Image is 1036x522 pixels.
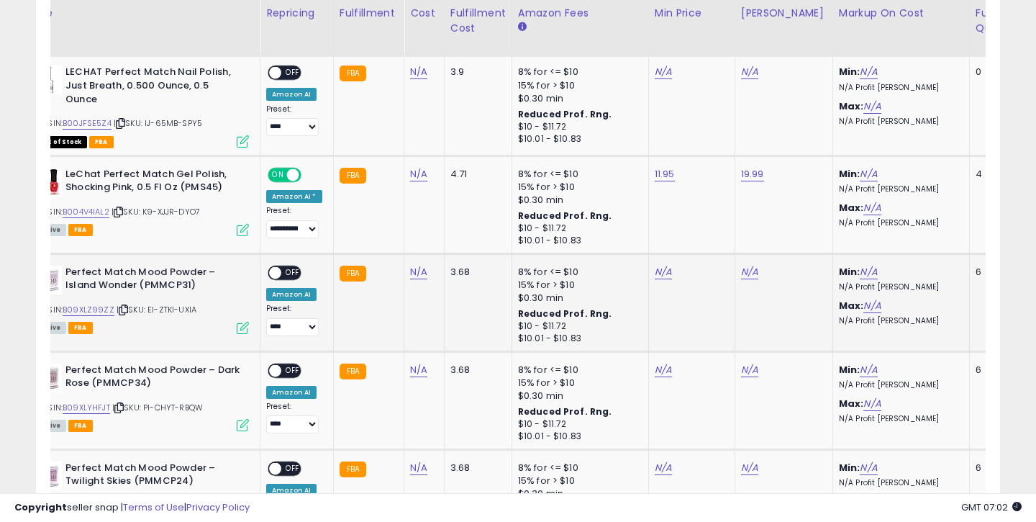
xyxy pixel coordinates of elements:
[839,184,958,194] p: N/A Profit [PERSON_NAME]
[839,414,958,424] p: N/A Profit [PERSON_NAME]
[340,6,398,21] div: Fulfillment
[112,402,203,413] span: | SKU: PI-CHYT-RBQW
[518,235,637,247] div: $10.01 - $10.83
[65,66,240,109] b: LECHAT Perfect Match Nail Polish, Just Breath, 0.500 Ounce, 0.5 Ounce
[976,6,1025,36] div: Fulfillable Quantity
[281,67,304,79] span: OFF
[65,462,240,492] b: Perfect Match Mood Powder – Twilight Skies (PMMCP24)
[976,364,1020,377] div: 6
[33,168,249,235] div: ASIN:
[518,279,637,292] div: 15% for > $10
[266,386,317,399] div: Amazon AI
[518,92,637,105] div: $0.30 min
[518,462,637,474] div: 8% for <= $10
[410,363,427,377] a: N/A
[68,322,93,334] span: FBA
[450,66,501,78] div: 3.9
[266,206,322,238] div: Preset:
[281,266,304,279] span: OFF
[839,282,958,292] p: N/A Profit [PERSON_NAME]
[410,461,427,475] a: N/A
[839,117,958,127] p: N/A Profit [PERSON_NAME]
[839,397,864,410] b: Max:
[33,136,87,148] span: All listings that are currently out of stock and unavailable for purchase on Amazon
[68,224,93,236] span: FBA
[518,377,637,390] div: 15% for > $10
[340,168,366,184] small: FBA
[63,402,110,414] a: B09XLYHFJT
[839,316,958,326] p: N/A Profit [PERSON_NAME]
[450,364,501,377] div: 3.68
[518,108,612,120] b: Reduced Prof. Rng.
[741,167,764,181] a: 19.99
[839,99,864,113] b: Max:
[518,79,637,92] div: 15% for > $10
[518,168,637,181] div: 8% for <= $10
[450,6,506,36] div: Fulfillment Cost
[518,21,527,34] small: Amazon Fees.
[655,363,672,377] a: N/A
[839,6,963,21] div: Markup on Cost
[741,265,758,279] a: N/A
[839,83,958,93] p: N/A Profit [PERSON_NAME]
[63,304,114,316] a: B09XLZ99ZZ
[655,265,672,279] a: N/A
[266,6,327,21] div: Repricing
[340,364,366,379] small: FBA
[976,66,1020,78] div: 0
[114,117,202,129] span: | SKU: IJ-65MB-SPY5
[33,224,66,236] span: All listings currently available for purchase on Amazon
[518,474,637,487] div: 15% for > $10
[33,322,66,334] span: All listings currently available for purchase on Amazon
[410,265,427,279] a: N/A
[281,462,304,474] span: OFF
[340,462,366,477] small: FBA
[518,222,637,235] div: $10 - $11.72
[518,390,637,402] div: $0.30 min
[14,501,250,515] div: seller snap | |
[518,364,637,377] div: 8% for <= $10
[860,461,877,475] a: N/A
[839,380,958,390] p: N/A Profit [PERSON_NAME]
[976,266,1020,279] div: 6
[63,117,112,130] a: B00JFSE5Z4
[839,461,860,474] b: Min:
[655,461,672,475] a: N/A
[839,299,864,312] b: Max:
[976,168,1020,181] div: 4
[266,288,317,301] div: Amazon AI
[518,307,612,320] b: Reduced Prof. Rng.
[860,167,877,181] a: N/A
[863,299,881,313] a: N/A
[839,363,860,377] b: Min:
[266,402,322,434] div: Preset:
[89,136,114,148] span: FBA
[655,65,672,79] a: N/A
[863,201,881,215] a: N/A
[518,6,642,21] div: Amazon Fees
[839,265,860,279] b: Min:
[655,6,729,21] div: Min Price
[741,65,758,79] a: N/A
[518,181,637,194] div: 15% for > $10
[863,99,881,114] a: N/A
[860,363,877,377] a: N/A
[518,418,637,431] div: $10 - $11.72
[123,500,184,514] a: Terms of Use
[860,265,877,279] a: N/A
[518,333,637,345] div: $10.01 - $10.83
[266,304,322,336] div: Preset:
[450,462,501,474] div: 3.68
[340,266,366,282] small: FBA
[266,190,322,203] div: Amazon AI *
[68,420,93,432] span: FBA
[863,397,881,411] a: N/A
[266,88,317,101] div: Amazon AI
[33,364,249,431] div: ASIN:
[112,206,200,217] span: | SKU: K9-XJJR-DYO7
[839,65,860,78] b: Min:
[839,218,958,228] p: N/A Profit [PERSON_NAME]
[741,6,827,21] div: [PERSON_NAME]
[518,66,637,78] div: 8% for <= $10
[518,133,637,145] div: $10.01 - $10.83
